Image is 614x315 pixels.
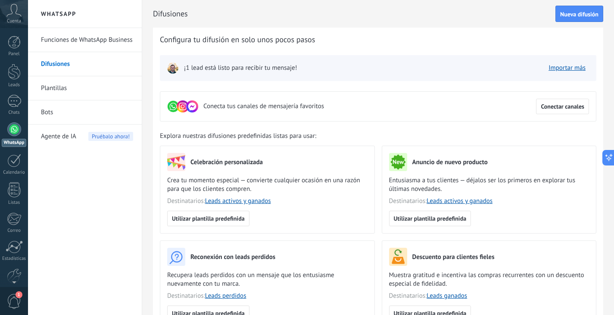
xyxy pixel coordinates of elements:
[427,292,467,300] a: Leads ganados
[41,52,133,76] a: Difusiones
[28,52,142,76] li: Difusiones
[560,11,598,17] span: Nueva difusión
[2,110,27,115] div: Chats
[389,197,589,206] span: Destinatarios:
[389,271,589,288] span: Muestra gratitud e incentiva las compras recurrentes con un descuento especial de fidelidad.
[536,99,589,114] button: Conectar canales
[41,125,76,149] span: Agente de IA
[190,158,263,166] h3: Celebración personalizada
[41,125,133,149] a: Agente de IAPruébalo ahora!
[203,102,324,111] span: Conecta tus canales de mensajería favoritos
[545,62,589,75] button: Importar más
[16,291,22,298] span: 1
[153,5,555,22] h2: Difusiones
[167,211,249,226] button: Utilizar plantilla predefinida
[28,125,142,148] li: Agente de IA
[41,76,133,100] a: Plantillas
[2,51,27,57] div: Panel
[41,28,133,52] a: Funciones de WhatsApp Business
[2,228,27,234] div: Correo
[205,197,271,205] a: Leads activos y ganados
[28,100,142,125] li: Bots
[41,100,133,125] a: Bots
[205,292,246,300] a: Leads perdidos
[555,6,603,22] button: Nueva difusión
[160,34,315,45] span: Configura tu difusión en solo unos pocos pasos
[167,197,368,206] span: Destinatarios:
[389,211,471,226] button: Utilizar plantilla predefinida
[389,292,589,300] span: Destinatarios:
[190,253,275,261] h3: Reconexión con leads perdidos
[2,82,27,88] div: Leads
[389,176,589,193] span: Entusiasma a tus clientes — déjalos ser los primeros en explorar tus últimas novedades.
[28,76,142,100] li: Plantillas
[412,253,495,261] h3: Descuento para clientes fieles
[160,132,316,140] span: Explora nuestras difusiones predefinidas listas para usar:
[541,103,584,109] span: Conectar canales
[28,28,142,52] li: Funciones de WhatsApp Business
[167,62,179,74] img: leadIcon
[2,170,27,175] div: Calendario
[184,64,297,72] span: ¡1 lead está listo para recibir tu mensaje!
[427,197,492,205] a: Leads activos y ganados
[2,200,27,206] div: Listas
[394,215,467,221] span: Utilizar plantilla predefinida
[7,19,21,24] span: Cuenta
[88,132,133,141] span: Pruébalo ahora!
[412,158,488,166] h3: Anuncio de nuevo producto
[172,215,245,221] span: Utilizar plantilla predefinida
[167,292,368,300] span: Destinatarios:
[549,64,586,72] a: Importar más
[2,139,26,147] div: WhatsApp
[167,271,368,288] span: Recupera leads perdidos con un mensaje que los entusiasme nuevamente con tu marca.
[2,256,27,262] div: Estadísticas
[167,176,368,193] span: Crea tu momento especial — convierte cualquier ocasión en una razón para que los clientes compren.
